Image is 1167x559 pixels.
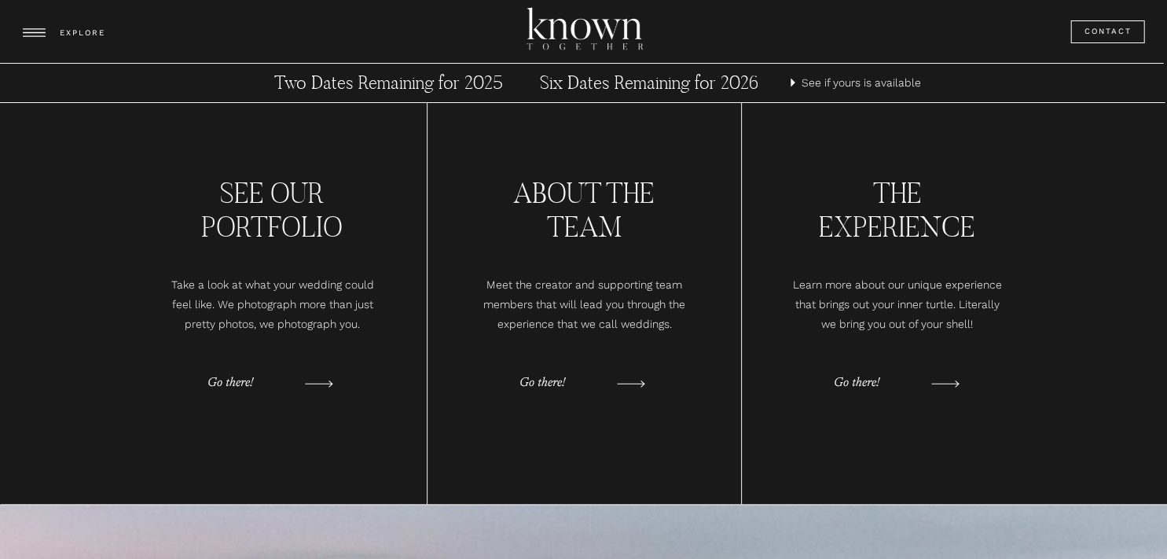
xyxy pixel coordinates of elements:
a: Go there! [519,372,598,395]
h2: SEE OUR PORTFOLIO [164,176,380,241]
h2: ABOUT THE TEAM [476,176,692,241]
a: Contact [1084,24,1133,39]
h2: THE EXPERIENCE [793,176,1002,241]
a: See if yours is available [802,73,925,93]
a: Go there! [834,372,912,395]
h3: Take a look at what your wedding could feel like. We photograph more than just pretty photos, we ... [167,275,379,346]
a: Six Dates Remaining for 2026 [503,72,795,95]
h3: Meet the creator and supporting team members that will lead you through the experience that we ca... [479,275,691,346]
h3: EXPLORE [60,26,108,41]
a: Two Dates Remaining for 2025 [243,72,535,95]
a: Go there! [207,372,286,395]
h3: Learn more about our unique experience that brings out your inner turtle. Literally we bring you ... [791,275,1004,346]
